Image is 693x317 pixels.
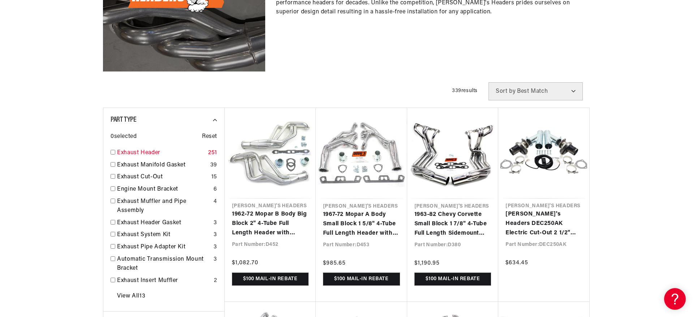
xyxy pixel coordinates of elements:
[214,243,217,252] div: 3
[117,255,211,273] a: Automatic Transmission Mount Bracket
[323,210,400,238] a: 1967-72 Mopar A Body Small Block 1 5/8" 4-Tube Full Length Header with Metallic Ceramic Coating
[505,210,582,238] a: [PERSON_NAME]'s Headers DEC250AK Electric Cut-Out 2 1/2" Pair with Hook-Up Kit
[117,292,145,301] a: View All 13
[496,88,516,94] span: Sort by
[117,161,207,170] a: Exhaust Manifold Gasket
[117,148,205,158] a: Exhaust Header
[214,276,217,286] div: 2
[414,210,491,238] a: 1963-82 Chevy Corvette Small Block 1 7/8" 4-Tube Full Length Sidemount Header with Metallic Ceram...
[208,148,217,158] div: 251
[117,173,208,182] a: Exhaust Cut-Out
[214,197,217,207] div: 4
[211,173,217,182] div: 15
[232,210,309,238] a: 1962-72 Mopar B Body Big Block 2" 4-Tube Full Length Header with Metallic Ceramic Coating
[117,185,211,194] a: Engine Mount Bracket
[214,230,217,240] div: 3
[214,218,217,228] div: 3
[117,230,211,240] a: Exhaust System Kit
[117,197,211,216] a: Exhaust Muffler and Pipe Assembly
[117,243,211,252] a: Exhaust Pipe Adapter Kit
[202,132,217,142] span: Reset
[111,116,136,123] span: Part Type
[452,88,478,94] span: 339 results
[111,132,137,142] span: 0 selected
[214,185,217,194] div: 6
[117,218,211,228] a: Exhaust Header Gasket
[210,161,217,170] div: 39
[117,276,211,286] a: Exhaust Insert Muffler
[214,255,217,264] div: 3
[488,82,583,100] select: Sort by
